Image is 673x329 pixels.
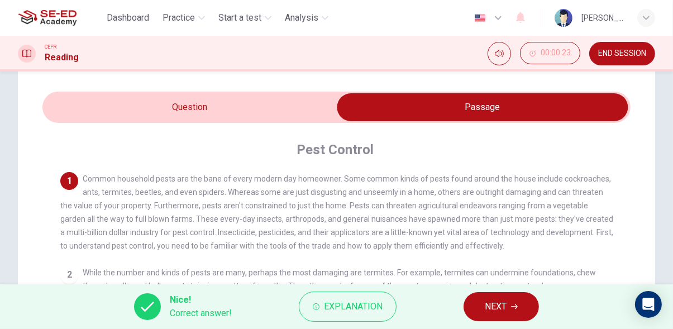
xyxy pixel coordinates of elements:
span: 00:00:23 [541,49,571,58]
button: Dashboard [102,8,154,28]
h1: Reading [45,51,79,64]
button: Practice [158,8,209,28]
button: END SESSION [589,42,655,65]
span: Explanation [324,299,383,314]
div: 2 [60,266,78,284]
h4: Pest Control [297,141,374,159]
a: SE-ED Academy logo [18,7,102,29]
img: en [473,14,487,22]
button: Explanation [299,292,397,322]
button: NEXT [464,292,539,321]
button: Start a test [214,8,276,28]
span: Correct answer! [170,307,232,320]
div: 1 [60,172,78,190]
div: Hide [520,42,580,65]
button: 00:00:23 [520,42,580,64]
span: CEFR [45,43,56,51]
div: Open Intercom Messenger [635,291,662,318]
span: Common household pests are the bane of every modern day homeowner. Some common kinds of pests fou... [60,174,613,250]
img: SE-ED Academy logo [18,7,77,29]
img: Profile picture [555,9,572,27]
div: [PERSON_NAME] [581,11,624,25]
span: Start a test [218,11,261,25]
span: Nice! [170,293,232,307]
span: END SESSION [598,49,646,58]
span: Analysis [285,11,318,25]
div: Mute [488,42,511,65]
button: Analysis [280,8,333,28]
span: Practice [163,11,195,25]
span: Dashboard [107,11,149,25]
span: NEXT [485,299,507,314]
